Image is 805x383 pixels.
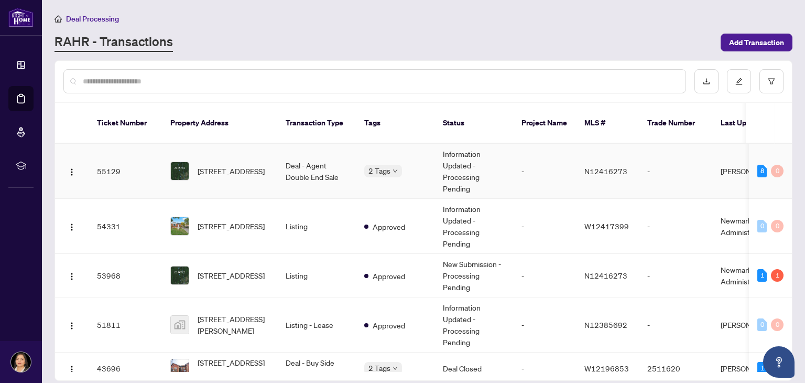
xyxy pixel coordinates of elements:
[277,144,356,199] td: Deal - Agent Double End Sale
[757,165,767,177] div: 8
[721,34,792,51] button: Add Transaction
[735,78,743,85] span: edit
[89,199,162,254] td: 54331
[393,366,398,371] span: down
[393,168,398,174] span: down
[434,254,513,297] td: New Submission - Processing Pending
[171,217,189,235] img: thumbnail-img
[513,144,576,199] td: -
[576,103,639,144] th: MLS #
[513,199,576,254] td: -
[68,365,76,374] img: Logo
[66,14,119,24] span: Deal Processing
[513,297,576,353] td: -
[277,297,356,353] td: Listing - Lease
[434,144,513,199] td: Information Updated - Processing Pending
[198,313,269,336] span: [STREET_ADDRESS][PERSON_NAME]
[63,360,80,377] button: Logo
[55,15,62,23] span: home
[639,103,712,144] th: Trade Number
[368,165,390,177] span: 2 Tags
[639,297,712,353] td: -
[694,69,719,93] button: download
[757,269,767,282] div: 1
[434,199,513,254] td: Information Updated - Processing Pending
[68,223,76,231] img: Logo
[703,78,710,85] span: download
[771,220,784,232] div: 0
[712,199,791,254] td: Newmarket Administrator
[584,221,629,231] span: W12417399
[162,103,277,144] th: Property Address
[639,199,712,254] td: -
[757,362,767,375] div: 1
[513,254,576,297] td: -
[727,69,751,93] button: edit
[55,33,173,52] a: RAHR - Transactions
[771,269,784,282] div: 1
[171,359,189,377] img: thumbnail-img
[68,322,76,330] img: Logo
[198,220,265,232] span: [STREET_ADDRESS]
[89,144,162,199] td: 55129
[584,320,627,329] span: N12385692
[356,103,434,144] th: Tags
[639,254,712,297] td: -
[171,267,189,284] img: thumbnail-img
[434,103,513,144] th: Status
[63,218,80,235] button: Logo
[198,270,265,281] span: [STREET_ADDRESS]
[171,316,189,334] img: thumbnail-img
[63,163,80,179] button: Logo
[89,103,162,144] th: Ticket Number
[757,318,767,331] div: 0
[768,78,775,85] span: filter
[63,316,80,333] button: Logo
[373,270,405,282] span: Approved
[712,144,791,199] td: [PERSON_NAME]
[434,297,513,353] td: Information Updated - Processing Pending
[171,162,189,180] img: thumbnail-img
[8,8,34,27] img: logo
[712,297,791,353] td: [PERSON_NAME]
[373,221,405,232] span: Approved
[11,352,31,372] img: Profile Icon
[771,165,784,177] div: 0
[584,364,629,373] span: W12196853
[89,254,162,297] td: 53968
[729,34,784,51] span: Add Transaction
[584,166,627,176] span: N12416273
[68,272,76,281] img: Logo
[68,168,76,176] img: Logo
[712,254,791,297] td: Newmarket Administrator
[373,320,405,331] span: Approved
[639,144,712,199] td: -
[513,103,576,144] th: Project Name
[89,297,162,353] td: 51811
[277,199,356,254] td: Listing
[198,357,269,380] span: [STREET_ADDRESS][PERSON_NAME]
[763,346,795,378] button: Open asap
[277,103,356,144] th: Transaction Type
[712,103,791,144] th: Last Updated By
[63,267,80,284] button: Logo
[198,165,265,177] span: [STREET_ADDRESS]
[759,69,784,93] button: filter
[368,362,390,374] span: 2 Tags
[771,318,784,331] div: 0
[584,271,627,280] span: N12416273
[277,254,356,297] td: Listing
[757,220,767,232] div: 0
